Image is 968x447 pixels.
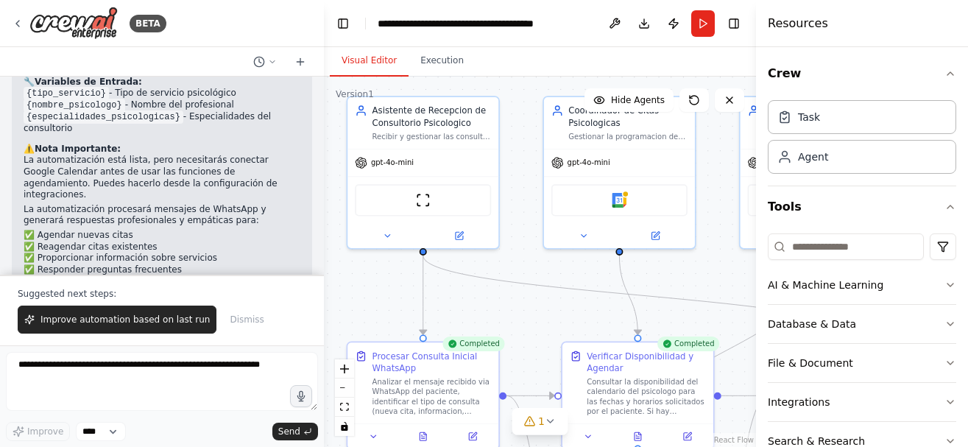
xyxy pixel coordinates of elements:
[409,46,476,77] button: Execution
[289,53,312,71] button: Start a new chat
[714,436,754,444] a: React Flow attribution
[724,13,744,34] button: Hide right sidebar
[230,314,264,325] span: Dismiss
[222,306,271,334] button: Dismiss
[768,186,956,228] button: Tools
[24,144,300,155] h2: ⚠️
[29,7,118,40] img: Logo
[247,53,283,71] button: Switch to previous chat
[587,377,706,416] div: Consultar la disponibilidad del calendario del psicologo para las fechas y horarios solicitados p...
[335,379,354,398] button: zoom out
[632,256,822,445] g: Edge from b33a2da2-2529-4132-a522-2504cfdf5d60 to b08c4f32-4587-4468-9f89-9da00240248d
[24,242,300,253] li: ✅ Reagendar citas existentes
[768,344,956,382] button: File & Document
[451,429,493,444] button: Open in side panel
[335,398,354,417] button: fit view
[568,105,688,129] div: Coordinador de Citas Psicologicas
[24,88,300,99] li: - Tipo de servicio psicológico
[330,46,409,77] button: Visual Editor
[417,256,429,334] g: Edge from 5d99a72b-b92f-42aa-b7d3-3c2e6c489a1c to 1c698c08-5270-4ec4-92df-d7126f924cc6
[335,359,354,379] button: zoom in
[24,111,300,135] li: - Especialidades del consultorio
[371,158,414,167] span: gpt-4o-mini
[335,417,354,436] button: toggle interactivity
[798,149,828,164] div: Agent
[612,193,626,208] img: Google Calendar
[768,317,856,331] div: Database & Data
[568,158,610,167] span: gpt-4o-mini
[40,314,210,325] span: Improve automation based on last run
[24,99,300,111] li: - Nombre del profesional
[417,256,858,334] g: Edge from 5d99a72b-b92f-42aa-b7d3-3c2e6c489a1c to 1ddf41bf-3ef2-4731-b12d-1885ccfe9ef6
[613,256,644,334] g: Edge from b84bc1ba-7efe-4309-965a-723ddbccd67a to 2cb8c8be-e057-4440-b48c-3ba2d6979d5d
[424,228,493,243] button: Open in side panel
[768,266,956,304] button: AI & Machine Learning
[768,356,853,370] div: File & Document
[24,87,109,100] code: {tipo_servicio}
[538,414,545,429] span: 1
[24,155,300,200] p: La automatización está lista, pero necesitarás conectar Google Calendar antes de usar las funcion...
[24,99,125,112] code: {nombre_psicologo}
[333,13,353,34] button: Hide left sidebar
[612,429,664,444] button: View output
[768,383,956,421] button: Integrations
[768,53,956,94] button: Crew
[24,253,300,264] li: ✅ Proporcionar información sobre servicios
[543,96,696,249] div: Coordinador de Citas PsicologicasGestionar la programacion de citas del consultorio psicologico, ...
[768,305,956,343] button: Database & Data
[768,395,830,409] div: Integrations
[768,278,883,292] div: AI & Machine Learning
[372,105,492,129] div: Asistente de Recepcion de Consultorio Psicologico
[798,110,820,124] div: Task
[621,228,690,243] button: Open in side panel
[416,193,431,208] img: ScrapeWebsiteTool
[6,422,70,441] button: Improve
[35,77,142,87] strong: Variables de Entrada:
[372,132,492,141] div: Recibir y gestionar las consultas de pacientes via WhatsApp de manera profesional y empatica, pro...
[18,288,306,300] p: Suggested next steps:
[397,429,449,444] button: View output
[768,94,956,186] div: Crew
[130,15,166,32] div: BETA
[506,390,554,402] g: Edge from 1c698c08-5270-4ec4-92df-d7126f924cc6 to 2cb8c8be-e057-4440-b48c-3ba2d6979d5d
[768,15,828,32] h4: Resources
[442,337,505,351] div: Completed
[18,306,216,334] button: Improve automation based on last run
[568,132,688,141] div: Gestionar la programacion de citas del consultorio psicologico, verificar disponibilidad de horar...
[24,204,300,227] p: La automatización procesará mensajes de WhatsApp y generará respuestas profesionales y empáticas ...
[272,423,318,440] button: Send
[335,359,354,436] div: React Flow controls
[378,16,543,31] nav: breadcrumb
[372,377,492,416] div: Analizar el mensaje recibido via WhatsApp del paciente, identificar el tipo de consulta (nueva ci...
[666,429,708,444] button: Open in side panel
[347,96,500,249] div: Asistente de Recepcion de Consultorio PsicologicoRecibir y gestionar las consultas de pacientes v...
[512,408,568,435] button: 1
[35,144,121,154] strong: Nota Importante:
[24,264,300,276] li: ✅ Responder preguntas frecuentes
[24,110,183,124] code: {especialidades_psicologicas}
[657,337,720,351] div: Completed
[336,88,374,100] div: Version 1
[24,230,300,242] li: ✅ Agendar nuevas citas
[290,385,312,407] button: Click to speak your automation idea
[24,77,300,88] h2: 🔧
[611,94,665,106] span: Hide Agents
[587,350,706,374] div: Verificar Disponibilidad y Agendar
[372,350,492,374] div: Procesar Consulta Inicial WhatsApp
[721,390,769,402] g: Edge from 2cb8c8be-e057-4440-b48c-3ba2d6979d5d to 1ddf41bf-3ef2-4731-b12d-1885ccfe9ef6
[584,88,674,112] button: Hide Agents
[27,426,63,437] span: Improve
[278,426,300,437] span: Send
